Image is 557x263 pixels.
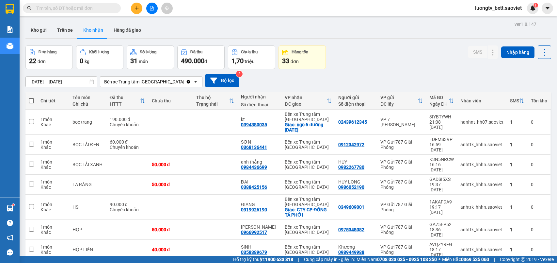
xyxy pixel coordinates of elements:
[494,256,495,263] span: |
[241,165,267,170] div: 0984436699
[233,256,293,263] span: Hỗ trợ kỹ thuật:
[510,204,524,210] div: 1
[429,227,454,237] div: 18:36 [DATE]
[338,204,364,210] div: 0349609001
[338,250,364,255] div: 0989449988
[177,45,225,69] button: Đã thu490.000đ
[338,244,374,250] div: Khương
[510,227,524,232] div: 1
[285,179,332,190] div: Bến xe Trung tâm [GEOGRAPHIC_DATA]
[196,101,229,107] div: Trạng thái
[106,92,149,110] th: Toggle SortBy
[380,117,423,127] div: VP 7 [PERSON_NAME]
[285,122,332,132] div: Giao: ngõ 6 đường 23 tháng 9
[38,59,46,64] span: đơn
[146,3,158,14] button: file-add
[533,3,538,8] sup: 1
[510,142,524,147] div: 1
[228,45,275,69] button: Chưa thu1,70 triệu
[429,142,454,152] div: 16:59 [DATE]
[40,179,66,184] div: 1 món
[241,207,267,212] div: 0919926190
[461,257,489,262] strong: 0369 525 060
[110,145,145,150] div: Chuyển khoản
[241,244,278,250] div: SINH
[510,182,524,187] div: 1
[7,43,13,49] img: warehouse-icon
[429,137,454,142] div: EDFMS3VP
[429,247,454,257] div: 18:17 [DATE]
[196,95,229,100] div: Thu hộ
[460,182,503,187] div: anhttk_hhhn.saoviet
[380,95,418,100] div: VP gửi
[110,117,145,122] div: 190.000 đ
[438,258,440,261] span: ⚪️
[460,227,503,232] div: anhttk_hhhn.saoviet
[285,197,332,207] div: Bến xe Trung tâm [GEOGRAPHIC_DATA]
[265,257,293,262] strong: 1900 633 818
[510,119,524,125] div: 1
[357,256,437,263] span: Miền Nam
[186,79,191,84] svg: Clear value
[442,256,489,263] span: Miền Bắc
[241,184,267,190] div: 0388425156
[515,21,536,28] div: ver 1.8.147
[531,142,547,147] div: 0
[245,59,255,64] span: triệu
[429,119,454,130] div: 21:08 [DATE]
[25,22,52,38] button: Kho gửi
[131,3,142,14] button: plus
[338,101,374,107] div: Số điện thoại
[152,98,190,103] div: Chưa thu
[377,92,426,110] th: Toggle SortBy
[185,79,186,85] input: Selected Bến xe Trung tâm Lào Cai.
[241,159,278,165] div: anh thắng
[429,199,454,204] div: 1AKAFDA9
[380,101,418,107] div: ĐC lấy
[190,50,202,54] div: Đã thu
[130,57,137,65] span: 31
[72,162,103,167] div: BỌC TẢI XANH
[127,45,174,69] button: Số lượng31món
[205,74,239,87] button: Bộ lọc
[241,250,267,255] div: 0358389679
[534,3,537,8] span: 1
[193,92,238,110] th: Toggle SortBy
[291,59,299,64] span: đơn
[152,227,190,232] div: 50.000 đ
[204,59,207,64] span: đ
[241,145,267,150] div: 0368136441
[510,162,524,167] div: 1
[521,257,525,262] span: copyright
[241,224,278,230] div: HOÀNG ANH
[72,119,103,125] div: boc trang
[40,224,66,230] div: 1 món
[110,122,145,127] div: Chuyển khoản
[40,207,66,212] div: Khác
[285,101,326,107] div: ĐC giao
[72,101,103,107] div: Ghi chú
[72,142,103,147] div: BỌC TẢI ĐEN
[241,102,278,107] div: Số điện thoại
[470,4,527,12] span: luongtv_bxtt.saoviet
[426,92,457,110] th: Toggle SortBy
[380,244,423,255] div: VP Gửi 787 Giải Phóng
[510,98,519,103] div: SMS
[236,71,243,77] sup: 3
[110,95,140,100] div: Đã thu
[338,95,374,100] div: Người gửi
[27,6,32,10] span: search
[380,179,423,190] div: VP Gửi 787 Giải Phóng
[165,6,169,10] span: aim
[285,244,332,255] div: Bến xe Trung tâm [GEOGRAPHIC_DATA]
[241,117,278,122] div: kt
[380,159,423,170] div: VP Gửi 787 Giải Phóng
[72,95,103,100] div: Tên món
[85,59,89,64] span: kg
[140,50,156,54] div: Số lượng
[40,122,66,127] div: Khác
[72,182,103,187] div: LA RĂNG
[52,22,78,38] button: Trên xe
[26,77,97,87] input: Select a date range.
[278,45,326,69] button: Hàng tồn33đơn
